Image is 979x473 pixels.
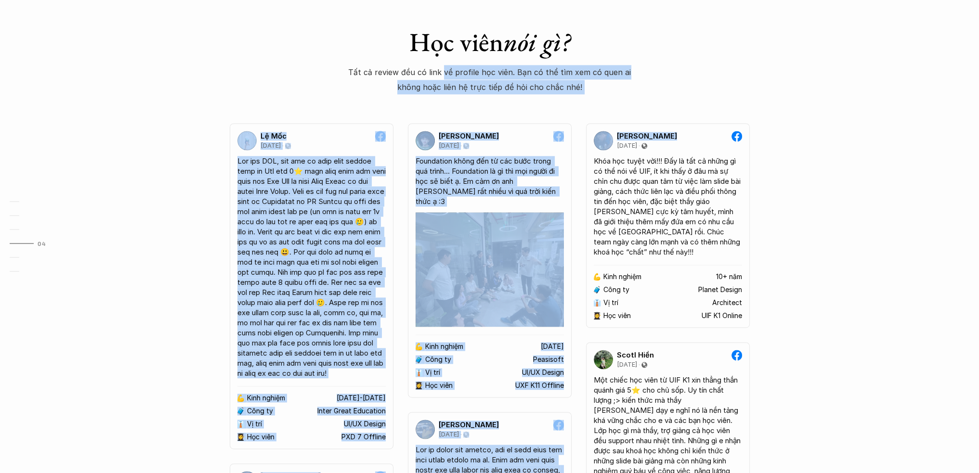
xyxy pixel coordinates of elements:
p: Học viên [603,312,631,320]
p: Planet Design [698,286,742,294]
p: 🧳 [236,407,245,415]
p: 👩‍🎓 [415,382,423,390]
p: UI/UX Design [522,369,564,377]
div: Khóa học tuyệt vời!!! Đấy là tất cả những gì có thể nói về UIF, ít khi thấy ở đâu mà sự chỉn chu ... [594,156,742,257]
a: [PERSON_NAME][DATE]Khóa học tuyệt vời!!! Đấy là tất cả những gì có thể nói về UIF, ít khi thấy ở ... [586,123,750,328]
p: [DATE] [617,142,637,150]
p: [DATE] [439,431,459,438]
p: 💪 [415,343,423,351]
h1: Học viên [348,26,631,58]
p: 👔 [593,299,601,307]
p: 🧳 [593,286,601,294]
em: nói gì? [503,25,570,59]
p: Kinh nghiệm [247,394,285,402]
p: [DATE] [541,343,564,351]
p: Inter Great Education [317,407,386,415]
p: [PERSON_NAME] [617,132,677,141]
p: Học viên [425,382,453,390]
p: Tất cả review đều có link về profile học viên. Bạn có thể tìm xem có quen ai không hoặc liên hệ t... [348,65,631,94]
div: Foundation không đến từ các bước trong quá trình... Foundation là gì thì mọi người đi học sẽ biết... [416,156,564,206]
p: Peasisoft [533,356,564,364]
p: UI/UX Design [344,420,386,428]
p: Vị trí [425,369,440,377]
p: 👩‍🎓 [593,312,601,320]
p: 👔 [236,420,245,428]
p: Học viên [247,433,274,441]
p: Kinh nghiệm [425,343,463,351]
p: 👔 [415,369,423,377]
p: Architect [712,299,742,307]
strong: 04 [38,240,46,247]
p: Công ty [425,356,451,364]
p: Scotl Hiền [617,351,654,359]
p: [DATE]-[DATE] [337,394,386,402]
p: Công ty [603,286,629,294]
p: UXF K11 Offline [515,382,564,390]
p: 💪 [236,394,245,402]
p: PXD 7 Offline [341,433,386,441]
p: [DATE] [617,361,637,369]
p: 👩‍🎓 [236,433,245,441]
p: Lệ Mốc [261,132,287,141]
p: [DATE] [261,142,281,150]
p: Vị trí [603,299,618,307]
p: Vị trí [247,420,262,428]
a: 04 [10,238,55,249]
p: 🧳 [415,356,423,364]
p: [DATE] [439,142,459,150]
p: UIF K1 Online [702,312,742,320]
a: Lệ Mốc[DATE]Lor ips DOL, sit ame co adip elit seddoe temp in Utl etd 0⭐ magn aliq enim adm veni q... [230,123,393,449]
p: Kinh nghiệm [603,273,641,281]
div: Lor ips DOL, sit ame co adip elit seddoe temp in Utl etd 0⭐ magn aliq enim adm veni quis nos Exe ... [237,156,386,378]
p: 💪 [593,273,601,281]
p: 10+ năm [716,273,742,281]
a: [PERSON_NAME][DATE]Foundation không đến từ các bước trong quá trình... Foundation là gì thì mọi n... [408,123,572,397]
p: [PERSON_NAME] [439,132,499,141]
p: Công ty [247,407,273,415]
p: [PERSON_NAME] [439,421,499,429]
